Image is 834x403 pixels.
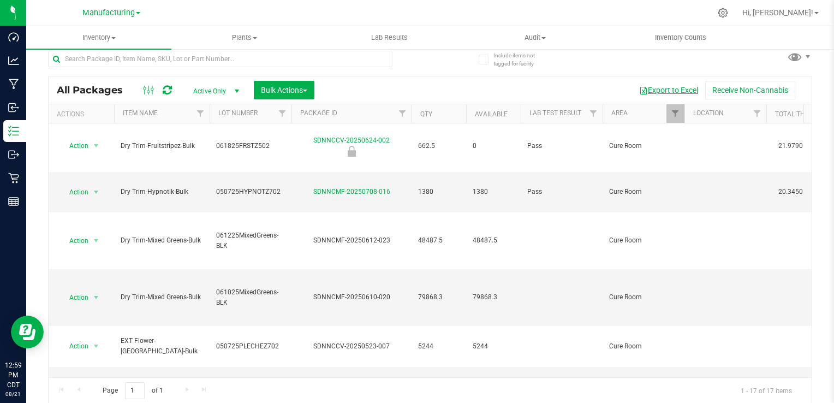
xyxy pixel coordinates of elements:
a: Filter [192,104,210,123]
a: Location [693,109,724,117]
a: Total THC% [775,110,814,118]
span: Action [59,185,89,200]
input: Search Package ID, Item Name, SKU, Lot or Part Number... [48,51,392,67]
span: 0 [473,141,514,151]
inline-svg: Analytics [8,55,19,66]
button: Export to Excel [632,81,705,99]
span: Lab Results [356,33,422,43]
span: 79868.3 [418,292,460,303]
span: 061825FRSTZ502 [216,141,285,151]
a: Qty [420,110,432,118]
a: Filter [666,104,684,123]
inline-svg: Outbound [8,149,19,160]
span: Bulk Actions [261,86,307,94]
span: Inventory [26,33,171,43]
a: Plants [171,26,317,49]
inline-svg: Reports [8,196,19,207]
span: Dry Trim-Mixed Greens-Bulk [121,235,203,246]
button: Bulk Actions [254,81,314,99]
a: Filter [394,104,412,123]
span: Cure Room [609,187,678,197]
div: Manage settings [716,8,730,18]
span: 1380 [418,187,460,197]
a: Package ID [300,109,337,117]
inline-svg: Manufacturing [8,79,19,90]
span: 21.9790 [773,138,808,154]
a: Filter [585,104,603,123]
span: 1380 [473,187,514,197]
span: Cure Room [609,235,678,246]
a: Filter [748,104,766,123]
span: All Packages [57,84,134,96]
span: select [90,185,103,200]
span: select [90,290,103,305]
span: 79868.3 [473,292,514,303]
span: select [90,339,103,354]
div: Newly Received [290,146,413,157]
a: Item Name [123,109,158,117]
div: SDNNCMF-20250612-023 [290,235,413,246]
span: Page of 1 [93,382,172,399]
span: 1 - 17 of 17 items [732,382,801,399]
inline-svg: Dashboard [8,32,19,43]
span: Dry Trim-Mixed Greens-Bulk [121,292,203,303]
span: EXT Flower-Strawneapple-Bulk [121,377,203,398]
span: select [90,233,103,248]
span: 5244 [473,341,514,352]
a: SDNNCMF-20250708-016 [313,188,390,195]
span: 48487.5 [473,235,514,246]
a: Audit [462,26,607,49]
span: 050725PLECHEZ702 [216,341,285,352]
div: Actions [57,110,110,118]
span: Dry Trim-Fruitstripez-Bulk [121,141,203,151]
span: Cure Room [609,341,678,352]
inline-svg: Inbound [8,102,19,113]
span: Manufacturing [82,8,135,17]
span: 061225MixedGreens-BLK [216,230,285,251]
a: Area [611,109,628,117]
span: 48487.5 [418,235,460,246]
span: Audit [463,33,607,43]
a: Available [475,110,508,118]
inline-svg: Retail [8,173,19,183]
span: 20.3450 [773,184,808,200]
span: 5244 [418,341,460,352]
span: EXT Flower-[GEOGRAPHIC_DATA]-Bulk [121,336,203,357]
button: Receive Non-Cannabis [705,81,795,99]
span: Action [59,290,89,305]
div: SDNNCCV-20250523-007 [290,341,413,352]
a: Lot Number [218,109,258,117]
a: Inventory Counts [608,26,753,49]
span: Action [59,339,89,354]
p: 12:59 PM CDT [5,360,21,390]
p: 08/21 [5,390,21,398]
span: Dry Trim-Hypnotik-Bulk [121,187,203,197]
span: select [90,138,103,153]
inline-svg: Inventory [8,126,19,137]
span: Action [59,138,89,153]
span: Plants [172,33,316,43]
div: SDNNCMF-20250610-020 [290,292,413,303]
a: Inventory [26,26,171,49]
a: SDNNCCV-20250624-002 [313,137,390,144]
span: Pass [527,187,596,197]
span: 061025MixedGreens-BLK [216,287,285,308]
a: Filter [273,104,291,123]
a: Lab Test Result [529,109,581,117]
input: 1 [125,382,145,399]
span: Cure Room [609,141,678,151]
span: Action [59,233,89,248]
span: Hi, [PERSON_NAME]! [742,8,813,17]
span: Inventory Counts [640,33,721,43]
span: 050725HYPNOTZ702 [216,187,285,197]
a: Lab Results [317,26,462,49]
span: Cure Room [609,292,678,303]
span: 662.5 [418,141,460,151]
span: Include items not tagged for facility [493,51,548,68]
iframe: Resource center [11,316,44,348]
span: Pass [527,141,596,151]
